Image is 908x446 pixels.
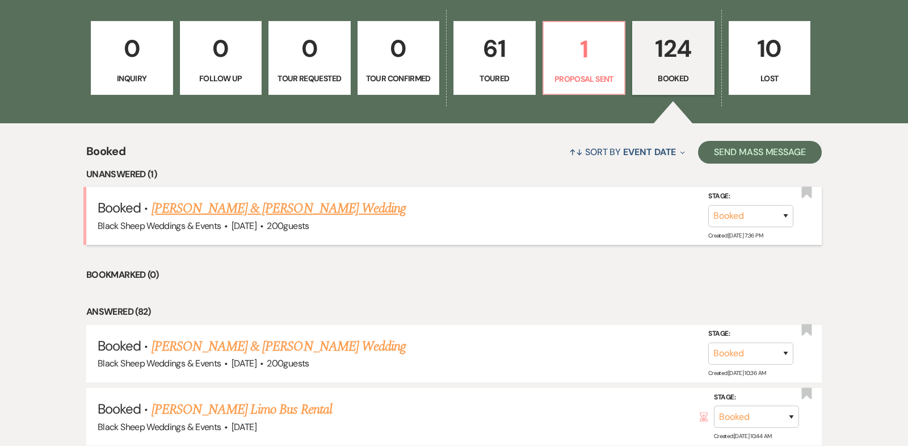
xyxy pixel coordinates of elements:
p: 124 [640,30,707,68]
span: Created: [DATE] 7:36 PM [708,231,763,239]
span: 200 guests [267,357,309,369]
p: 0 [98,30,166,68]
p: 0 [276,30,343,68]
span: [DATE] [232,357,257,369]
span: Event Date [623,146,676,158]
a: 1Proposal Sent [543,21,626,95]
a: 0Follow Up [180,21,262,95]
a: 61Toured [453,21,536,95]
span: [DATE] [232,220,257,232]
span: Booked [98,400,141,418]
p: 1 [550,30,618,68]
label: Stage: [708,328,793,340]
span: Black Sheep Weddings & Events [98,220,221,232]
p: 0 [187,30,255,68]
span: Created: [DATE] 10:36 AM [708,369,766,377]
p: Proposal Sent [550,73,618,85]
a: 10Lost [729,21,811,95]
span: Booked [98,337,141,355]
button: Sort By Event Date [565,137,690,167]
li: Answered (82) [86,305,822,319]
a: 0Inquiry [91,21,173,95]
label: Stage: [708,190,793,203]
p: Tour Confirmed [365,72,432,85]
span: Booked [98,199,141,216]
p: Inquiry [98,72,166,85]
button: Send Mass Message [698,141,822,164]
p: Tour Requested [276,72,343,85]
a: [PERSON_NAME] & [PERSON_NAME] Wedding [152,198,406,219]
p: 0 [365,30,432,68]
span: ↑↓ [569,146,583,158]
li: Bookmarked (0) [86,268,822,282]
p: Lost [736,72,804,85]
span: Booked [86,143,125,167]
span: [DATE] [232,421,257,433]
li: Unanswered (1) [86,167,822,182]
p: Booked [640,72,707,85]
a: [PERSON_NAME] & [PERSON_NAME] Wedding [152,336,406,357]
a: 0Tour Requested [268,21,351,95]
p: Follow Up [187,72,255,85]
label: Stage: [714,391,799,403]
span: Created: [DATE] 10:44 AM [714,432,771,440]
p: 10 [736,30,804,68]
a: 0Tour Confirmed [358,21,440,95]
span: 200 guests [267,220,309,232]
span: Black Sheep Weddings & Events [98,357,221,369]
p: Toured [461,72,528,85]
a: 124Booked [632,21,714,95]
a: [PERSON_NAME] Limo Bus Rental [152,399,332,420]
span: Black Sheep Weddings & Events [98,421,221,433]
p: 61 [461,30,528,68]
